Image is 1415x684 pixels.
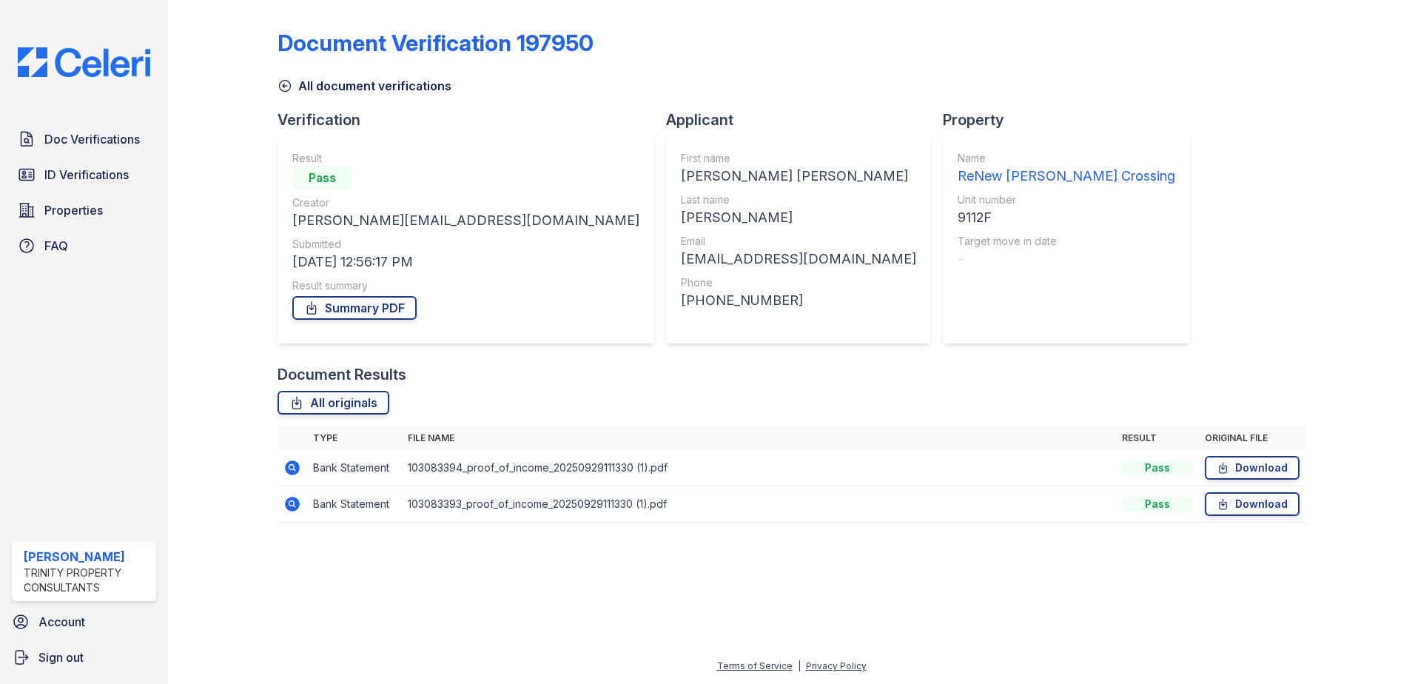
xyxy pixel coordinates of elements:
[958,207,1175,228] div: 9112F
[12,195,156,225] a: Properties
[958,234,1175,249] div: Target move in date
[1205,492,1300,516] a: Download
[1205,456,1300,480] a: Download
[44,201,103,219] span: Properties
[292,166,352,190] div: Pass
[402,450,1116,486] td: 103083394_proof_of_income_20250929111330 (1).pdf
[278,30,594,56] div: Document Verification 197950
[38,648,84,666] span: Sign out
[307,426,402,450] th: Type
[307,486,402,523] td: Bank Statement
[1122,460,1193,475] div: Pass
[44,130,140,148] span: Doc Verifications
[278,110,666,130] div: Verification
[24,566,150,595] div: Trinity Property Consultants
[292,195,639,210] div: Creator
[6,607,162,637] a: Account
[292,252,639,272] div: [DATE] 12:56:17 PM
[681,275,916,290] div: Phone
[681,249,916,269] div: [EMAIL_ADDRESS][DOMAIN_NAME]
[681,151,916,166] div: First name
[666,110,943,130] div: Applicant
[1199,426,1305,450] th: Original file
[38,613,85,631] span: Account
[292,278,639,293] div: Result summary
[292,151,639,166] div: Result
[12,124,156,154] a: Doc Verifications
[717,660,793,671] a: Terms of Service
[12,160,156,190] a: ID Verifications
[681,207,916,228] div: [PERSON_NAME]
[24,548,150,566] div: [PERSON_NAME]
[958,151,1175,187] a: Name ReNew [PERSON_NAME] Crossing
[292,296,417,320] a: Summary PDF
[12,231,156,261] a: FAQ
[958,249,1175,269] div: -
[943,110,1202,130] div: Property
[44,237,68,255] span: FAQ
[1122,497,1193,512] div: Pass
[6,643,162,672] a: Sign out
[402,486,1116,523] td: 103083393_proof_of_income_20250929111330 (1).pdf
[1116,426,1199,450] th: Result
[806,660,867,671] a: Privacy Policy
[681,192,916,207] div: Last name
[292,237,639,252] div: Submitted
[278,364,406,385] div: Document Results
[278,391,389,415] a: All originals
[681,290,916,311] div: [PHONE_NUMBER]
[402,426,1116,450] th: File name
[292,210,639,231] div: [PERSON_NAME][EMAIL_ADDRESS][DOMAIN_NAME]
[798,660,801,671] div: |
[958,151,1175,166] div: Name
[681,166,916,187] div: [PERSON_NAME] [PERSON_NAME]
[44,166,129,184] span: ID Verifications
[6,47,162,77] img: CE_Logo_Blue-a8612792a0a2168367f1c8372b55b34899dd931a85d93a1a3d3e32e68fde9ad4.png
[278,77,451,95] a: All document verifications
[681,234,916,249] div: Email
[958,192,1175,207] div: Unit number
[307,450,402,486] td: Bank Statement
[958,166,1175,187] div: ReNew [PERSON_NAME] Crossing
